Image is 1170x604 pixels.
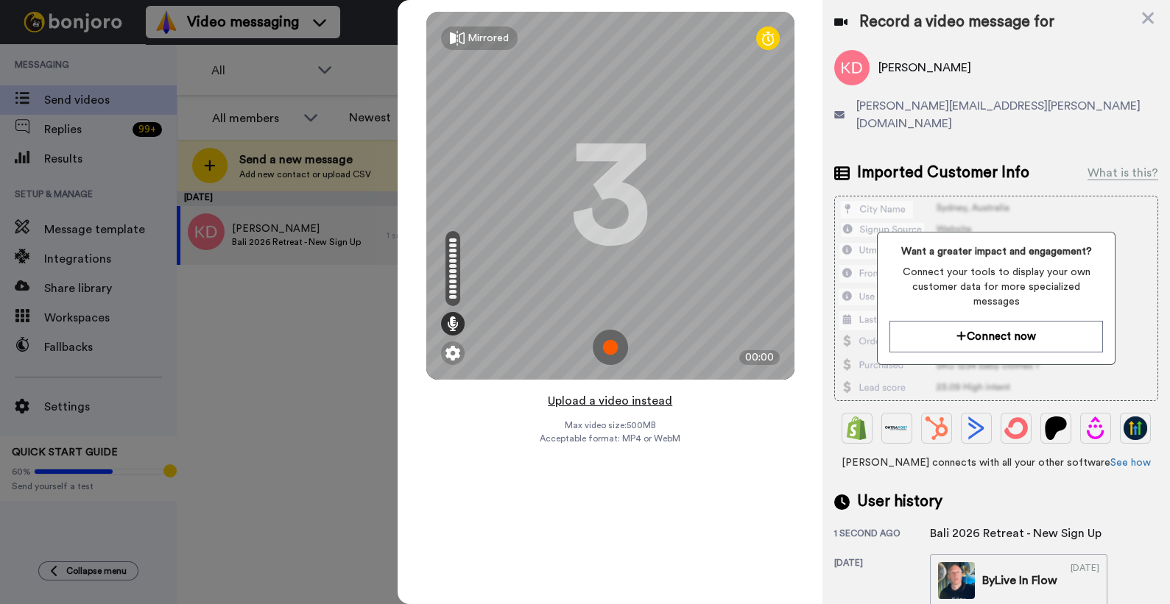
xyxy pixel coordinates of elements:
[856,97,1158,132] span: [PERSON_NAME][EMAIL_ADDRESS][PERSON_NAME][DOMAIN_NAME]
[857,162,1029,184] span: Imported Customer Info
[965,416,988,440] img: ActiveCampaign
[1071,562,1099,599] div: [DATE]
[1044,416,1068,440] img: Patreon
[445,346,460,360] img: ic_gear.svg
[540,433,680,444] span: Acceptable format: MP4 or WebM
[543,391,677,411] button: Upload a video instead
[889,321,1104,352] button: Connect now
[889,265,1104,309] span: Connect your tools to display your own customer data for more specialized messages
[1124,416,1147,440] img: GoHighLevel
[593,330,628,365] img: ic_record_start.svg
[1110,458,1151,468] a: See how
[885,416,909,440] img: Ontraport
[1088,164,1158,182] div: What is this?
[834,455,1158,470] span: [PERSON_NAME] connects with all your other software
[930,525,1102,542] div: Bali 2026 Retreat - New Sign Up
[845,416,869,440] img: Shopify
[925,416,948,440] img: Hubspot
[834,527,930,542] div: 1 second ago
[982,572,1057,589] div: By Live In Flow
[565,419,656,431] span: Max video size: 500 MB
[857,491,942,513] span: User history
[1004,416,1028,440] img: ConvertKit
[889,244,1104,259] span: Want a greater impact and engagement?
[1084,416,1107,440] img: Drip
[938,562,975,599] img: 1b316e29-bb79-45c8-9be4-5566c3cd0c76-thumb.jpg
[739,350,780,365] div: 00:00
[570,141,651,251] div: 3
